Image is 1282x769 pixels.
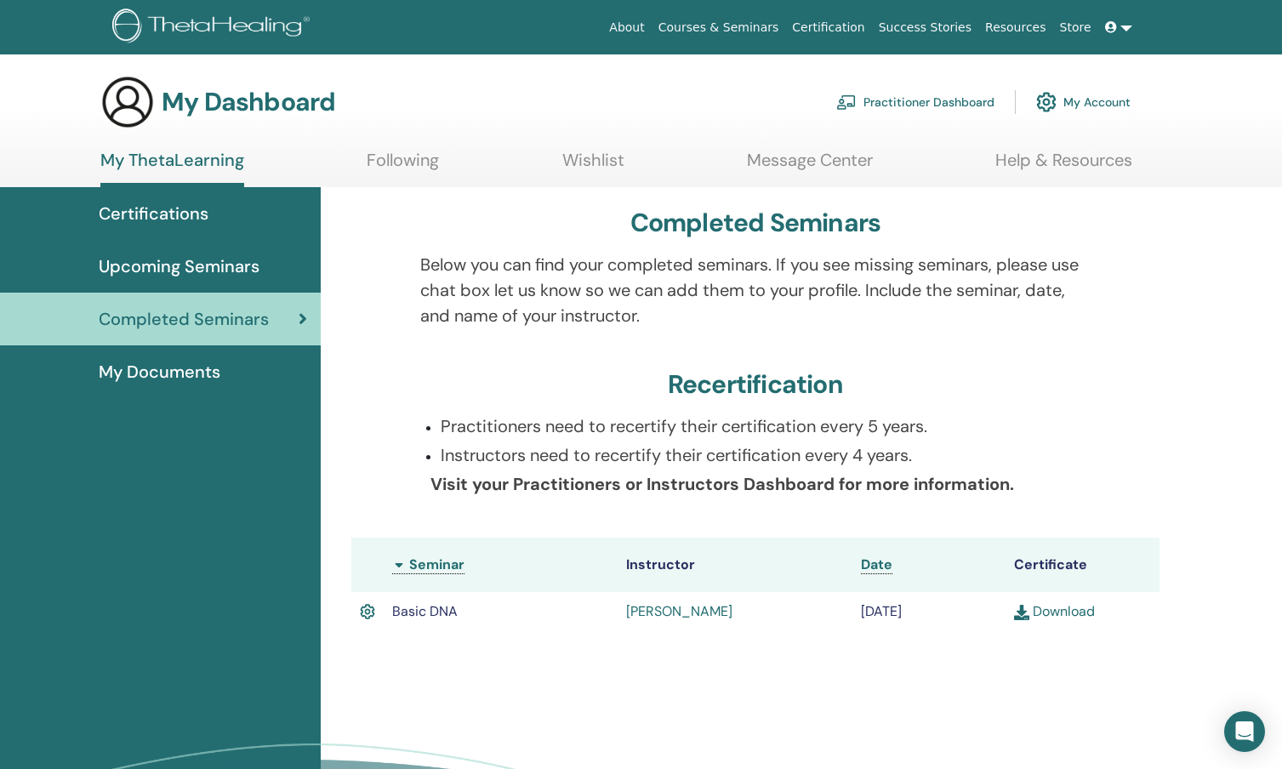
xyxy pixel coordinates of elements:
a: My ThetaLearning [100,150,244,187]
img: cog.svg [1036,88,1057,117]
img: Active Certificate [360,601,375,623]
p: Instructors need to recertify their certification every 4 years. [441,442,1090,468]
a: My Account [1036,83,1131,121]
img: generic-user-icon.jpg [100,75,155,129]
a: Courses & Seminars [652,12,786,43]
th: Certificate [1006,538,1159,592]
span: Upcoming Seminars [99,253,259,279]
img: logo.png [112,9,316,47]
a: Help & Resources [995,150,1132,183]
a: [PERSON_NAME] [626,602,732,620]
a: Following [367,150,439,183]
div: Open Intercom Messenger [1224,711,1265,752]
p: Practitioners need to recertify their certification every 5 years. [441,413,1090,439]
span: Certifications [99,201,208,226]
td: [DATE] [852,592,1006,631]
h3: Recertification [668,369,843,400]
a: Certification [785,12,871,43]
span: My Documents [99,359,220,384]
a: Download [1014,602,1095,620]
span: Completed Seminars [99,306,269,332]
img: download.svg [1014,605,1029,620]
img: chalkboard-teacher.svg [836,94,857,110]
a: Message Center [747,150,873,183]
p: Below you can find your completed seminars. If you see missing seminars, please use chat box let ... [420,252,1090,328]
a: Resources [978,12,1053,43]
span: Basic DNA [392,602,458,620]
b: Visit your Practitioners or Instructors Dashboard for more information. [430,473,1014,495]
a: Store [1053,12,1098,43]
h3: Completed Seminars [630,208,881,238]
th: Instructor [618,538,852,592]
a: Date [861,555,892,574]
a: Success Stories [872,12,978,43]
a: Wishlist [562,150,624,183]
h3: My Dashboard [162,87,335,117]
a: Practitioner Dashboard [836,83,994,121]
a: About [602,12,651,43]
